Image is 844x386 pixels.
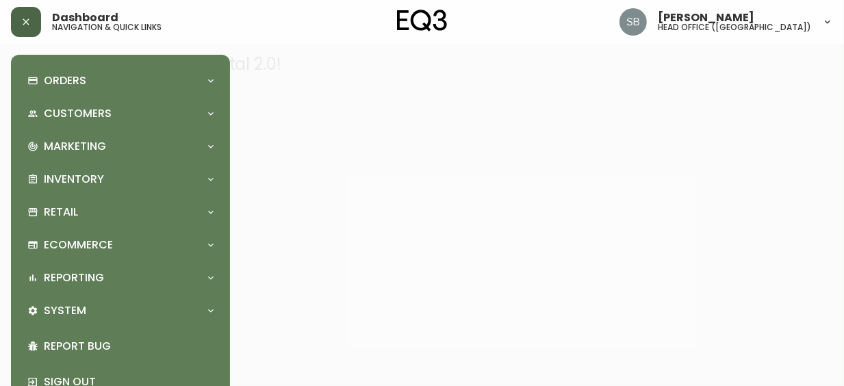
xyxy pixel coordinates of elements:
img: logo [397,10,448,31]
p: Customers [44,106,112,121]
div: Marketing [22,131,219,162]
img: 85855414dd6b989d32b19e738a67d5b5 [619,8,647,36]
div: Report Bug [22,329,219,364]
div: System [22,296,219,326]
p: Reporting [44,270,104,285]
p: Orders [44,73,86,88]
div: Retail [22,197,219,227]
h5: head office ([GEOGRAPHIC_DATA]) [658,23,811,31]
p: Inventory [44,172,104,187]
p: Ecommerce [44,237,113,253]
h5: navigation & quick links [52,23,162,31]
p: System [44,303,86,318]
div: Inventory [22,164,219,194]
div: Reporting [22,263,219,293]
span: [PERSON_NAME] [658,12,754,23]
p: Retail [44,205,78,220]
p: Marketing [44,139,106,154]
p: Report Bug [44,339,214,354]
div: Ecommerce [22,230,219,260]
div: Orders [22,66,219,96]
span: Dashboard [52,12,118,23]
div: Customers [22,99,219,129]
